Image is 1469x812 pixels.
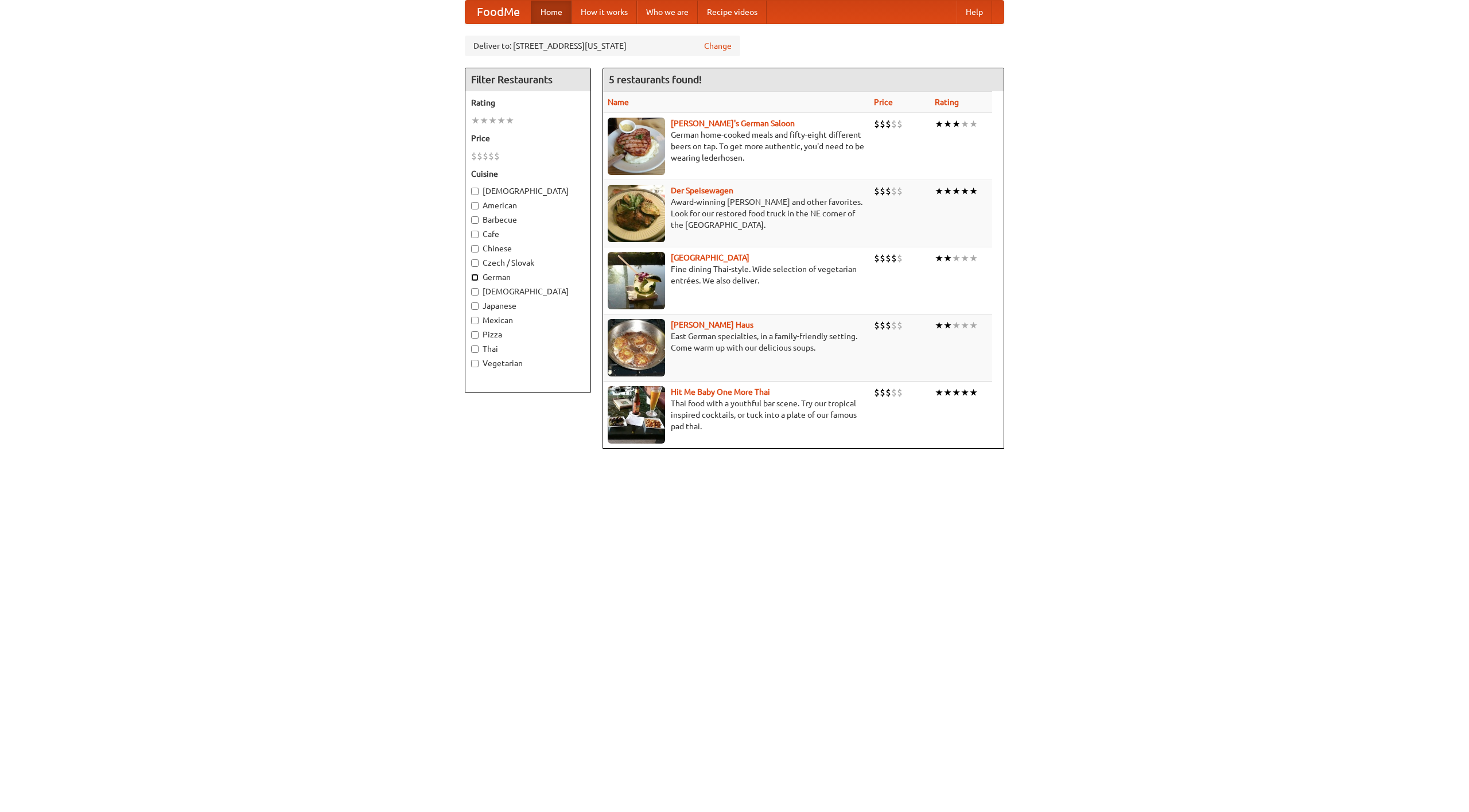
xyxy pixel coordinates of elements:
li: ★ [480,114,488,127]
p: Award-winning [PERSON_NAME] and other favorites. Look for our restored food truck in the NE corne... [608,196,865,231]
li: $ [897,252,903,265]
h4: Filter Restaurants [465,68,590,91]
li: $ [885,252,891,265]
input: [DEMOGRAPHIC_DATA] [471,188,479,195]
li: ★ [961,319,969,332]
li: ★ [952,386,961,399]
img: esthers.jpg [608,118,665,175]
li: $ [880,319,885,332]
li: ★ [961,386,969,399]
label: Pizza [471,329,585,340]
img: kohlhaus.jpg [608,319,665,376]
a: Der Speisewagen [671,186,733,195]
a: [PERSON_NAME] Haus [671,320,753,329]
a: [GEOGRAPHIC_DATA] [671,253,749,262]
label: Japanese [471,300,585,312]
a: Home [531,1,572,24]
p: Thai food with a youthful bar scene. Try our tropical inspired cocktails, or tuck into a plate of... [608,398,865,432]
li: $ [874,185,880,197]
a: Rating [935,98,959,107]
input: Pizza [471,331,479,339]
li: ★ [935,118,943,130]
li: $ [880,386,885,399]
li: ★ [969,319,978,332]
a: Who we are [637,1,698,24]
label: Cafe [471,228,585,240]
input: Japanese [471,302,479,310]
img: speisewagen.jpg [608,185,665,242]
li: ★ [943,386,952,399]
li: $ [874,252,880,265]
li: $ [891,185,897,197]
li: ★ [961,118,969,130]
li: ★ [943,185,952,197]
p: East German specialties, in a family-friendly setting. Come warm up with our delicious soups. [608,331,865,353]
b: Hit Me Baby One More Thai [671,387,770,397]
li: ★ [961,185,969,197]
li: $ [891,118,897,130]
a: [PERSON_NAME]'s German Saloon [671,119,795,128]
li: $ [874,118,880,130]
li: ★ [935,319,943,332]
li: $ [488,150,494,162]
li: ★ [961,252,969,265]
li: ★ [943,319,952,332]
a: FoodMe [465,1,531,24]
img: satay.jpg [608,252,665,309]
li: ★ [969,118,978,130]
li: ★ [506,114,514,127]
label: Chinese [471,243,585,254]
li: ★ [943,118,952,130]
li: $ [885,319,891,332]
a: Help [957,1,992,24]
li: $ [897,118,903,130]
li: ★ [497,114,506,127]
li: $ [891,319,897,332]
input: Barbecue [471,216,479,224]
input: Czech / Slovak [471,259,479,267]
li: $ [897,185,903,197]
input: Chinese [471,245,479,252]
li: $ [477,150,483,162]
li: ★ [952,252,961,265]
a: Change [704,40,732,52]
input: German [471,274,479,281]
li: $ [874,319,880,332]
label: Mexican [471,314,585,326]
ng-pluralize: 5 restaurants found! [609,74,702,85]
p: Fine dining Thai-style. Wide selection of vegetarian entrées. We also deliver. [608,263,865,286]
li: $ [897,319,903,332]
label: Barbecue [471,214,585,226]
li: ★ [943,252,952,265]
li: ★ [935,386,943,399]
h5: Cuisine [471,168,585,180]
h5: Rating [471,97,585,108]
li: ★ [935,185,943,197]
label: [DEMOGRAPHIC_DATA] [471,286,585,297]
input: Vegetarian [471,360,479,367]
input: Thai [471,345,479,353]
div: Deliver to: [STREET_ADDRESS][US_STATE] [465,36,740,56]
input: Mexican [471,317,479,324]
input: American [471,202,479,209]
li: $ [880,185,885,197]
li: ★ [969,185,978,197]
li: ★ [952,185,961,197]
a: Price [874,98,893,107]
li: ★ [969,386,978,399]
li: $ [891,252,897,265]
label: Vegetarian [471,358,585,369]
li: ★ [935,252,943,265]
li: $ [880,252,885,265]
li: ★ [471,114,480,127]
h5: Price [471,133,585,144]
li: ★ [952,118,961,130]
li: ★ [488,114,497,127]
li: $ [880,118,885,130]
li: $ [897,386,903,399]
label: [DEMOGRAPHIC_DATA] [471,185,585,197]
a: Name [608,98,629,107]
